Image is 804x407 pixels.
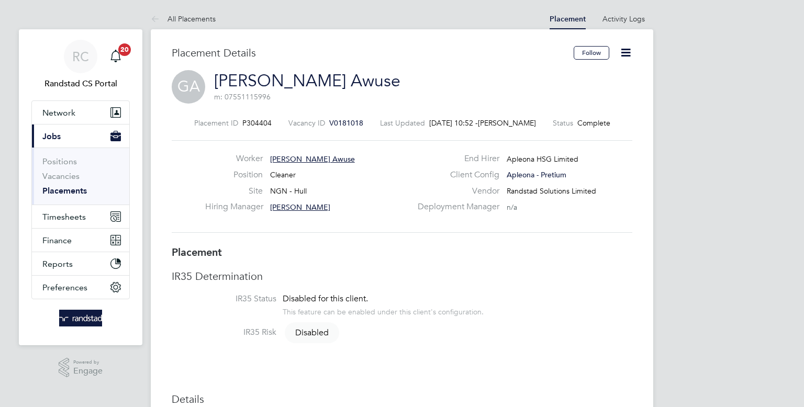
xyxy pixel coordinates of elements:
a: [PERSON_NAME] Awuse [214,71,400,91]
button: Reports [32,252,129,275]
a: Powered byEngage [59,358,103,378]
label: Hiring Manager [205,201,263,212]
span: m: 07551115996 [214,92,271,101]
button: Finance [32,229,129,252]
a: Positions [42,156,77,166]
b: Placement [172,246,222,258]
span: NGN - Hull [270,186,307,196]
button: Follow [574,46,609,60]
label: Placement ID [194,118,238,128]
span: [DATE] 10:52 - [429,118,478,128]
a: Placement [550,15,586,24]
span: Reports [42,259,73,269]
span: Cleaner [270,170,296,179]
span: Randstad Solutions Limited [507,186,596,196]
a: All Placements [151,14,216,24]
h3: Placement Details [172,46,566,60]
span: Apleona HSG Limited [507,154,578,164]
a: Activity Logs [602,14,645,24]
div: This feature can be enabled under this client's configuration. [283,304,484,316]
span: GA [172,70,205,104]
a: Go to home page [31,310,130,326]
label: Position [205,169,263,180]
span: Complete [577,118,610,128]
h3: IR35 Determination [172,269,632,283]
span: n/a [507,202,517,212]
span: Network [42,108,75,118]
button: Timesheets [32,205,129,228]
button: Preferences [32,276,129,299]
label: Status [553,118,573,128]
span: 20 [118,43,131,56]
span: Preferences [42,282,87,292]
a: 20 [105,40,126,73]
span: Powered by [73,358,103,367]
span: V0181018 [329,118,363,128]
img: randstad-logo-retina.png [59,310,103,326]
span: Apleona - Pretium [507,170,566,179]
a: Placements [42,186,87,196]
span: Disabled for this client. [283,293,368,304]
label: IR35 Risk [172,327,276,338]
span: Jobs [42,131,61,141]
span: [PERSON_NAME] [478,118,536,128]
label: Deployment Manager [411,201,499,212]
label: Vendor [411,186,499,197]
h3: Details [172,392,632,406]
label: Worker [205,153,263,164]
span: [PERSON_NAME] Awuse [270,154,355,164]
button: Network [32,101,129,124]
label: Vacancy ID [288,118,325,128]
nav: Main navigation [19,29,142,345]
label: Client Config [411,169,499,180]
label: Last Updated [380,118,425,128]
span: Timesheets [42,212,86,222]
label: End Hirer [411,153,499,164]
span: RC [72,50,89,63]
a: RCRandstad CS Portal [31,40,130,90]
span: P304404 [242,118,272,128]
span: Randstad CS Portal [31,77,130,90]
label: Site [205,186,263,197]
label: IR35 Status [172,293,276,304]
span: Disabled [285,322,339,343]
a: Vacancies [42,171,80,181]
span: Finance [42,235,72,245]
span: [PERSON_NAME] [270,202,330,212]
span: Engage [73,367,103,376]
button: Jobs [32,125,129,148]
div: Jobs [32,148,129,205]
